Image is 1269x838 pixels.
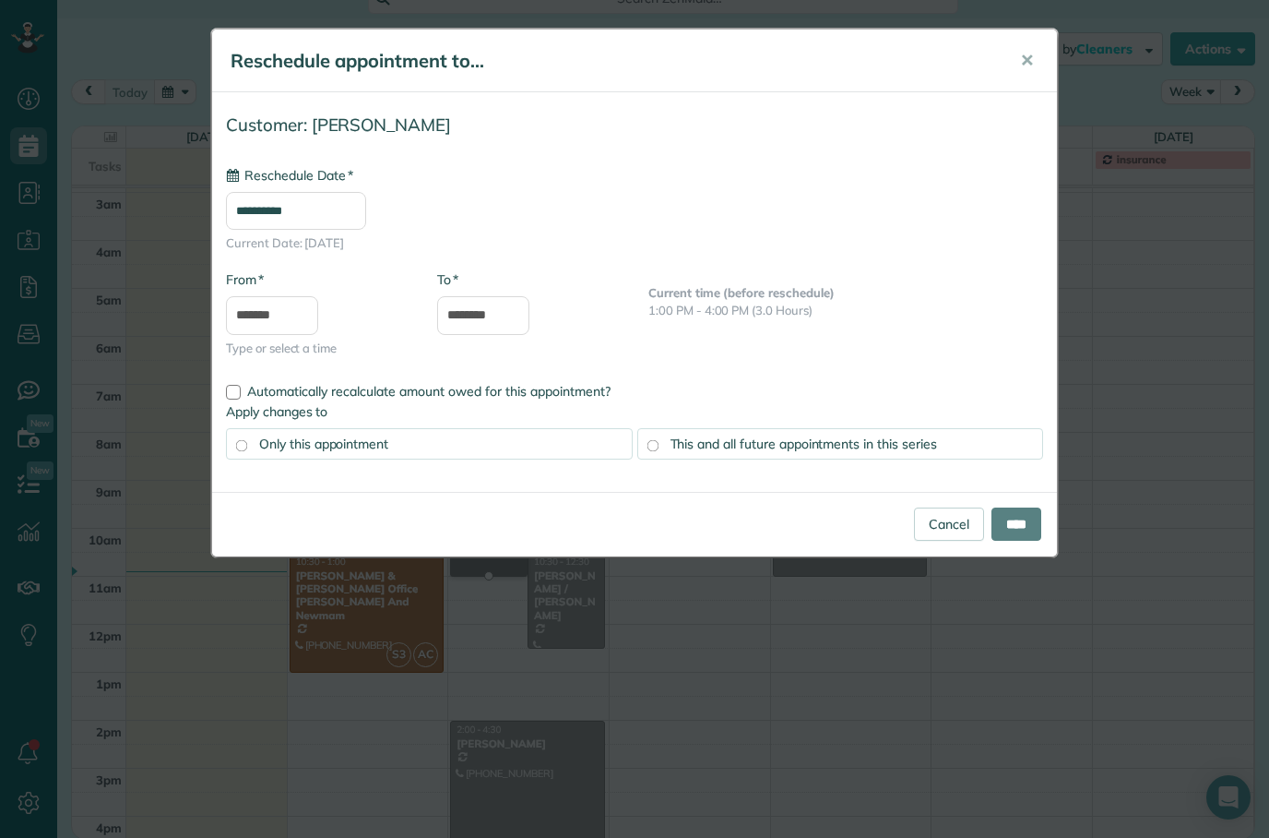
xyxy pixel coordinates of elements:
label: Reschedule Date [226,166,353,185]
span: Type or select a time [226,340,409,357]
h5: Reschedule appointment to... [231,48,994,74]
input: This and all future appointments in this series [646,439,658,451]
span: ✕ [1020,50,1034,71]
label: To [437,270,458,289]
b: Current time (before reschedule) [648,285,835,300]
input: Only this appointment [236,439,248,451]
h4: Customer: [PERSON_NAME] [226,115,1043,135]
p: 1:00 PM - 4:00 PM (3.0 Hours) [648,302,1043,319]
label: Apply changes to [226,402,1043,421]
span: Only this appointment [259,436,388,452]
span: Current Date: [DATE] [226,234,1043,252]
span: Automatically recalculate amount owed for this appointment? [247,383,611,400]
label: From [226,270,264,289]
span: This and all future appointments in this series [670,436,937,452]
a: Cancel [914,508,984,541]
